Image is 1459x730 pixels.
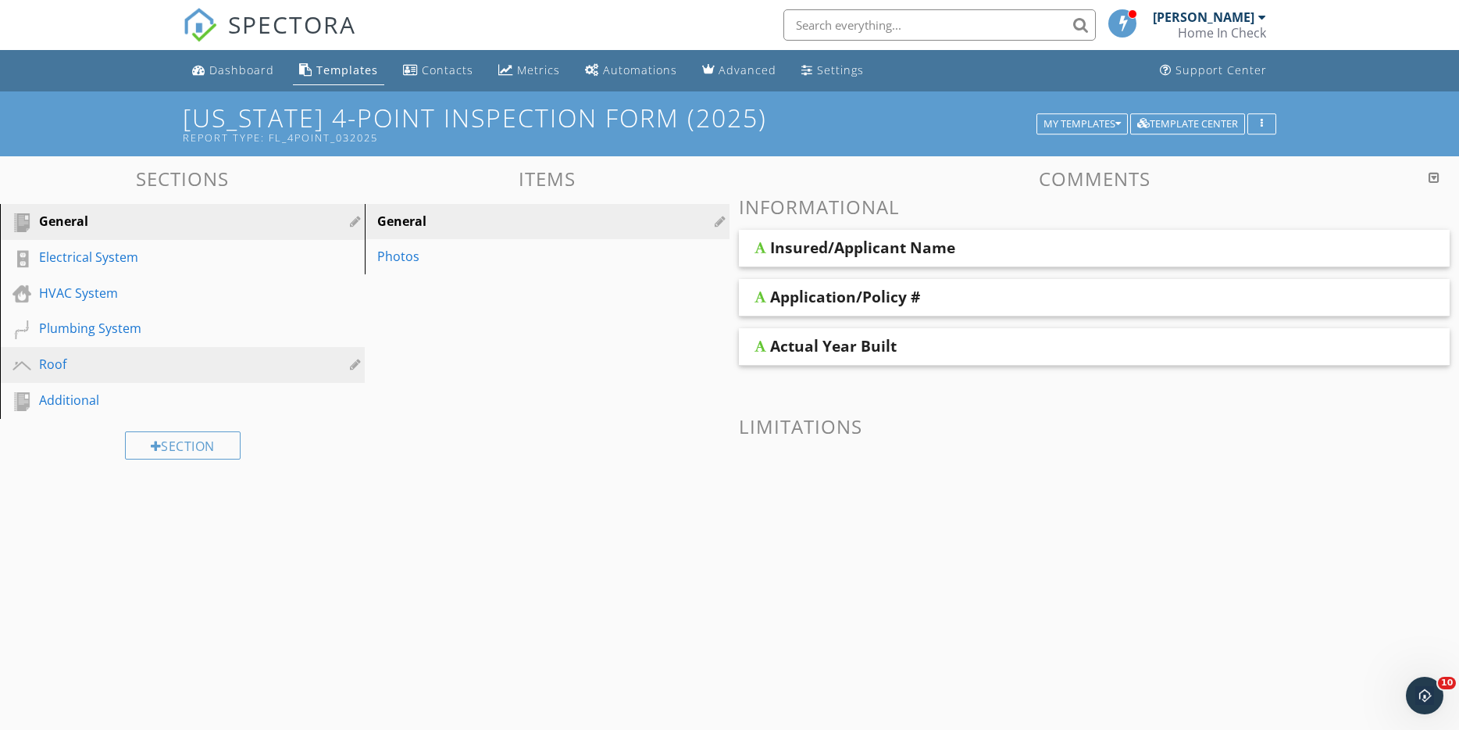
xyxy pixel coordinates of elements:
[377,212,663,231] div: General
[39,391,291,410] div: Additional
[696,56,783,85] a: Advanced
[1153,9,1254,25] div: [PERSON_NAME]
[1130,113,1245,135] button: Template Center
[795,56,870,85] a: Settings
[39,284,291,302] div: HVAC System
[492,56,566,85] a: Metrics
[365,168,729,189] h3: Items
[39,212,291,231] div: General
[228,8,356,41] span: SPECTORA
[316,63,378,77] div: Templates
[770,238,955,257] div: Insured/Applicant Name
[783,9,1096,41] input: Search everything...
[183,8,217,42] img: The Best Home Inspection Software - Spectora
[183,104,1276,144] h1: [US_STATE] 4-Point Inspection Form (2025)
[1438,677,1456,689] span: 10
[39,248,291,267] div: Electrical System
[1178,25,1266,41] div: Home In Check
[183,21,356,54] a: SPECTORA
[186,56,280,85] a: Dashboard
[1036,113,1128,135] button: My Templates
[39,355,291,374] div: Roof
[770,288,920,306] div: Application/Policy #
[739,196,1450,217] h3: Informational
[125,431,241,460] div: Section
[603,63,677,77] div: Automations
[1406,677,1443,714] iframe: Intercom live chat
[579,56,683,85] a: Automations (Basic)
[770,337,897,356] div: Actual Year Built
[39,319,291,338] div: Plumbing System
[719,63,776,77] div: Advanced
[1154,56,1273,85] a: Support Center
[739,168,1450,189] h3: Comments
[183,131,1042,144] div: Report Type: fl_4point_032025
[293,56,384,85] a: Templates
[1175,63,1267,77] div: Support Center
[739,416,1450,437] h3: Limitations
[1043,119,1121,130] div: My Templates
[517,63,560,77] div: Metrics
[397,56,480,85] a: Contacts
[1130,116,1245,130] a: Template Center
[817,63,864,77] div: Settings
[422,63,473,77] div: Contacts
[209,63,274,77] div: Dashboard
[377,247,663,266] div: Photos
[1137,119,1238,130] div: Template Center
